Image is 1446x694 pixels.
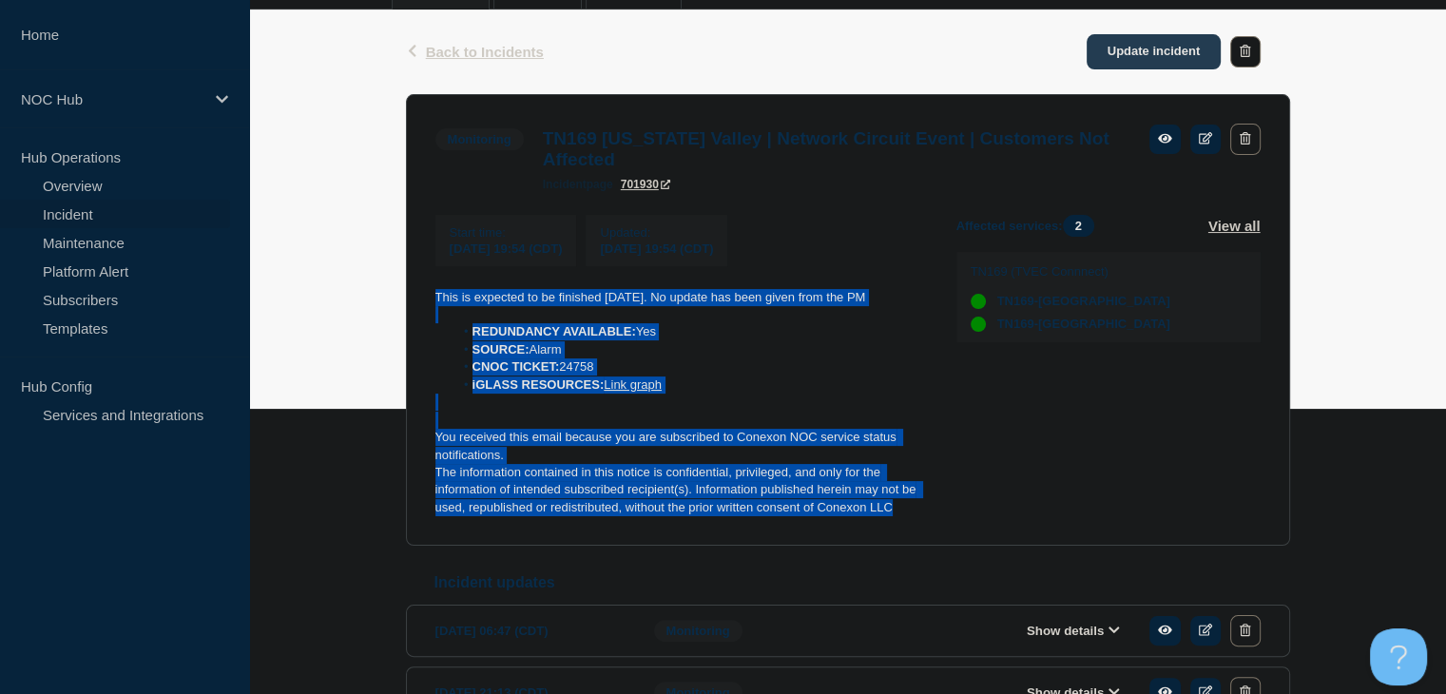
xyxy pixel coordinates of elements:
[543,178,613,191] p: page
[621,178,670,191] a: 701930
[1087,34,1222,69] a: Update incident
[997,294,1170,309] span: TN169-[GEOGRAPHIC_DATA]
[1021,623,1126,639] button: Show details
[1370,628,1427,685] iframe: Help Scout Beacon - Open
[472,342,530,357] strong: SOURCE:
[435,615,626,646] div: [DATE] 06:47 (CDT)
[543,128,1130,170] h3: TN169 [US_STATE] Valley | Network Circuit Event | Customers Not Affected
[453,341,926,358] li: Alarm
[435,464,926,516] p: The information contained in this notice is confidential, privileged, and only for the informatio...
[1063,215,1094,237] span: 2
[600,225,713,240] p: Updated :
[472,377,605,392] strong: iGLASS RESOURCES:
[435,289,926,306] p: This is expected to be finished [DATE]. No update has been given from the PM
[1208,215,1261,237] button: View all
[472,324,636,338] strong: REDUNDANCY AVAILABLE:
[435,128,524,150] span: Monitoring
[956,215,1104,237] span: Affected services:
[971,264,1170,279] p: TN169 (TVEC Connnect)
[450,225,563,240] p: Start time :
[450,241,563,256] span: [DATE] 19:54 (CDT)
[472,359,560,374] strong: CNOC TICKET:
[997,317,1170,332] span: TN169-[GEOGRAPHIC_DATA]
[543,178,587,191] span: incident
[434,574,1290,591] h2: Incident updates
[654,620,742,642] span: Monitoring
[453,358,926,376] li: 24758
[604,377,662,392] a: Link graph
[600,240,713,256] div: [DATE] 19:54 (CDT)
[971,317,986,332] div: up
[453,323,926,340] li: Yes
[406,44,544,60] button: Back to Incidents
[21,91,203,107] p: NOC Hub
[435,429,926,464] p: You received this email because you are subscribed to Conexon NOC service status notifications.
[971,294,986,309] div: up
[426,44,544,60] span: Back to Incidents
